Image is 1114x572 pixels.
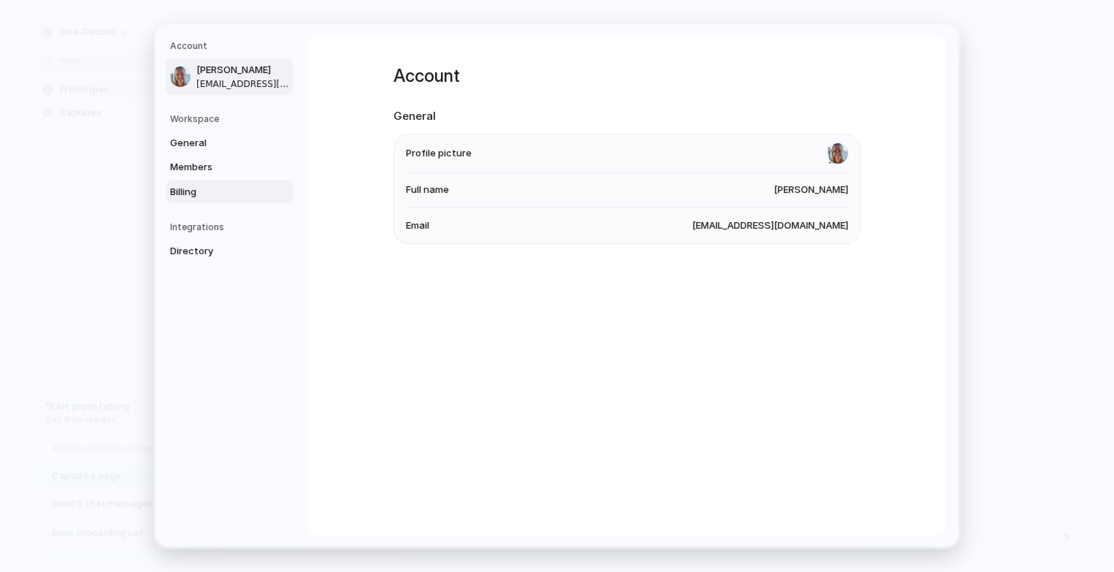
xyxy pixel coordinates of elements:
span: [PERSON_NAME] [774,183,848,197]
span: [EMAIL_ADDRESS][DOMAIN_NAME] [692,218,848,233]
span: Full name [406,183,449,197]
h5: Workspace [170,113,293,126]
span: Directory [170,244,264,259]
a: General [166,131,293,155]
span: Billing [170,185,264,199]
span: [EMAIL_ADDRESS][DOMAIN_NAME] [196,77,290,91]
a: [PERSON_NAME][EMAIL_ADDRESS][DOMAIN_NAME] [166,58,293,95]
span: Email [406,218,429,233]
a: Billing [166,180,293,204]
h1: Account [393,63,861,89]
span: General [170,136,264,150]
a: Members [166,156,293,179]
h2: General [393,108,861,125]
h5: Integrations [170,221,293,234]
span: Members [170,160,264,175]
h5: Account [170,39,293,53]
span: [PERSON_NAME] [196,63,290,77]
span: Profile picture [406,146,472,161]
a: Directory [166,240,293,263]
